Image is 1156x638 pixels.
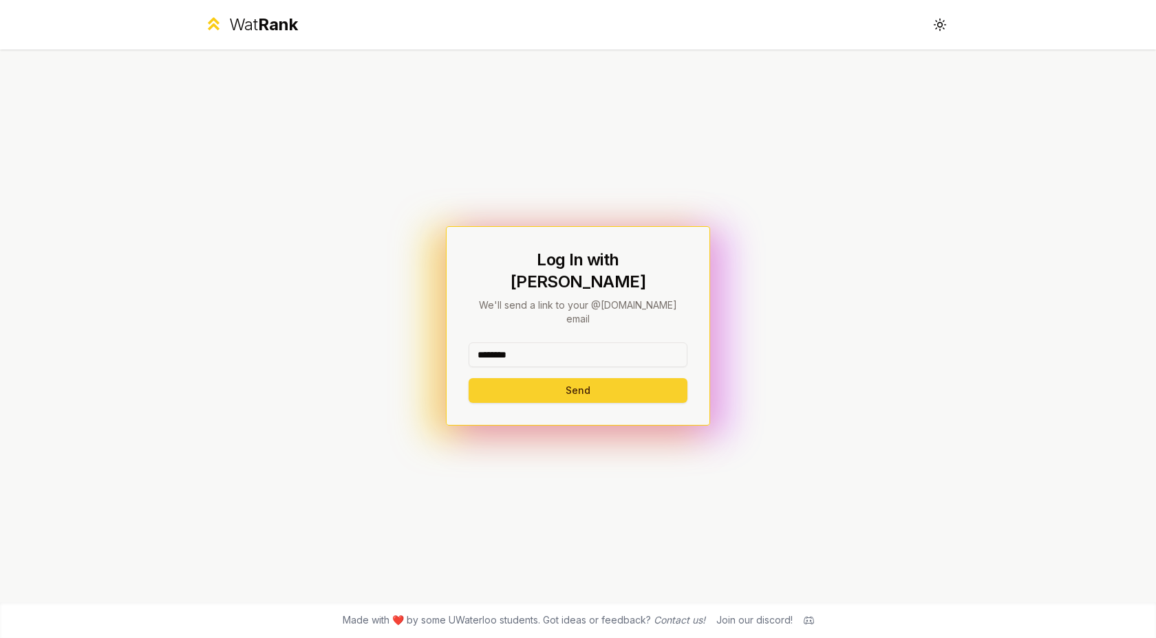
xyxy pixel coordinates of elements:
button: Send [469,378,687,403]
div: Wat [229,14,298,36]
div: Join our discord! [716,613,793,627]
span: Rank [258,14,298,34]
a: WatRank [204,14,298,36]
h1: Log In with [PERSON_NAME] [469,249,687,293]
p: We'll send a link to your @[DOMAIN_NAME] email [469,298,687,326]
span: Made with ❤️ by some UWaterloo students. Got ideas or feedback? [343,613,705,627]
a: Contact us! [654,614,705,626]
